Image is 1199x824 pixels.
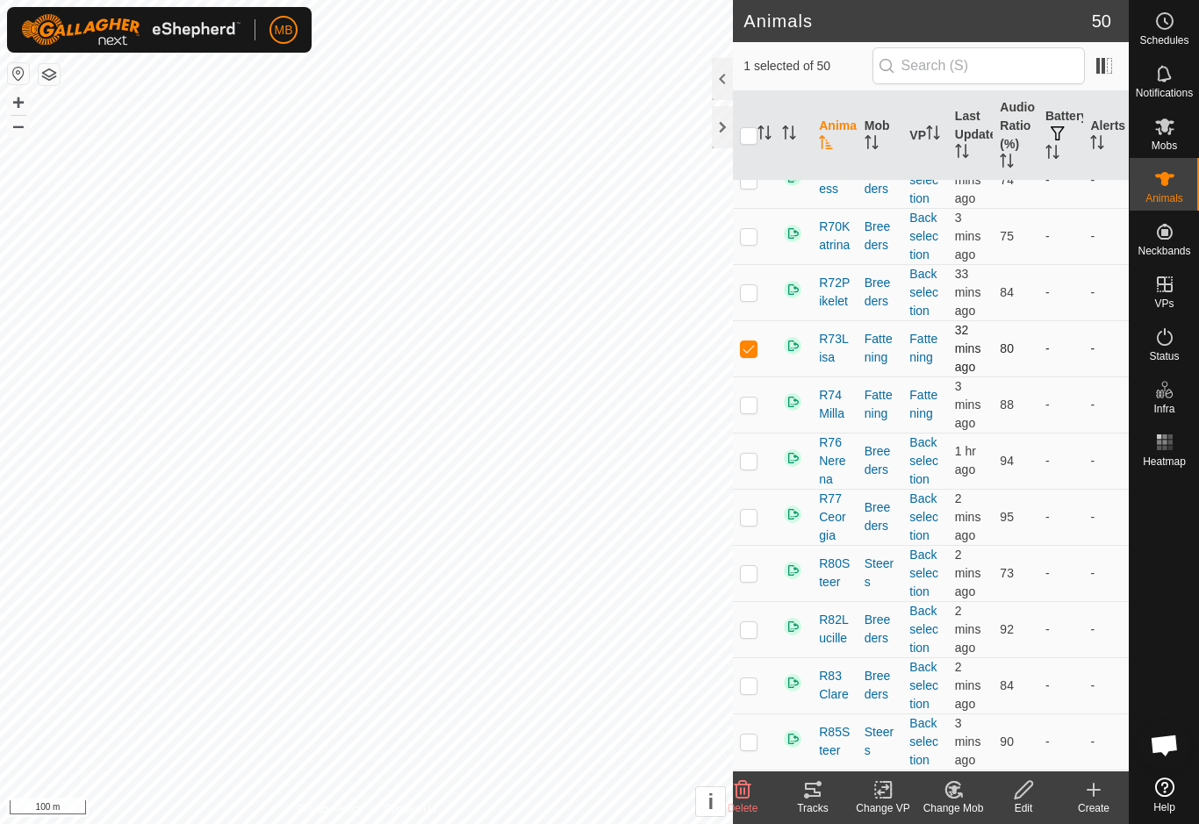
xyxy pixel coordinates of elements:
[909,154,938,205] a: Back selection
[696,787,725,816] button: i
[1000,454,1014,468] span: 94
[865,330,896,367] div: Fattening
[1083,320,1129,376] td: -
[955,154,981,205] span: 10 Oct 2025 at 6:03 pm
[782,616,803,637] img: returning on
[909,388,937,420] a: Fattening
[778,800,848,816] div: Tracks
[902,91,948,181] th: VP
[955,147,969,161] p-sorticon: Activate to sort
[782,128,796,142] p-sorticon: Activate to sort
[909,267,938,318] a: Back selection
[819,161,851,198] span: R69Jess
[782,223,803,244] img: returning on
[1083,433,1129,489] td: -
[782,504,803,525] img: returning on
[948,91,994,181] th: Last Updated
[955,267,981,318] span: 10 Oct 2025 at 6:03 pm
[819,433,851,489] span: R76Nerena
[1038,376,1084,433] td: -
[1038,601,1084,657] td: -
[955,491,981,542] span: 10 Oct 2025 at 6:33 pm
[1130,770,1199,820] a: Help
[993,91,1038,181] th: Audio Ratio (%)
[909,332,937,364] a: Fattening
[1038,91,1084,181] th: Battery
[1083,713,1129,770] td: -
[848,800,918,816] div: Change VP
[1000,156,1014,170] p-sorticon: Activate to sort
[865,611,896,648] div: Breeders
[819,490,851,545] span: R77Ceorgia
[384,801,435,817] a: Contact Us
[955,604,981,655] span: 10 Oct 2025 at 6:33 pm
[865,442,896,479] div: Breeders
[1038,264,1084,320] td: -
[1090,138,1104,152] p-sorticon: Activate to sort
[955,444,976,476] span: 10 Oct 2025 at 5:33 pm
[1143,456,1186,467] span: Heatmap
[1038,713,1084,770] td: -
[1000,566,1014,580] span: 73
[909,604,938,655] a: Back selection
[1000,678,1014,692] span: 84
[865,386,896,423] div: Fattening
[1083,208,1129,264] td: -
[1000,622,1014,636] span: 92
[1038,545,1084,601] td: -
[743,57,872,75] span: 1 selected of 50
[955,548,981,598] span: 10 Oct 2025 at 6:33 pm
[909,660,938,711] a: Back selection
[1139,35,1188,46] span: Schedules
[1000,510,1014,524] span: 95
[1083,657,1129,713] td: -
[8,63,29,84] button: Reset Map
[872,47,1085,84] input: Search (S)
[1045,147,1059,161] p-sorticon: Activate to sort
[782,728,803,749] img: returning on
[819,218,851,254] span: R70Katrina
[298,801,363,817] a: Privacy Policy
[782,672,803,693] img: returning on
[819,138,833,152] p-sorticon: Activate to sort
[39,64,60,85] button: Map Layers
[865,218,896,254] div: Breeders
[1138,719,1191,771] div: Open chat
[909,548,938,598] a: Back selection
[909,435,938,486] a: Back selection
[1038,152,1084,208] td: -
[1038,433,1084,489] td: -
[819,386,851,423] span: R74Milla
[819,667,851,704] span: R83Clare
[1092,8,1111,34] span: 50
[955,379,981,430] span: 10 Oct 2025 at 6:33 pm
[782,391,803,412] img: returning on
[955,660,981,711] span: 10 Oct 2025 at 6:33 pm
[1154,298,1174,309] span: VPs
[782,335,803,356] img: returning on
[1000,734,1014,749] span: 90
[865,138,879,152] p-sorticon: Activate to sort
[865,723,896,760] div: Steers
[955,211,981,262] span: 10 Oct 2025 at 6:33 pm
[865,274,896,311] div: Breeders
[1000,341,1014,355] span: 80
[728,802,758,814] span: Delete
[275,21,293,39] span: MB
[1083,264,1129,320] td: -
[1083,91,1129,181] th: Alerts
[1038,657,1084,713] td: -
[819,555,851,591] span: R80Steer
[819,274,851,311] span: R72Pikelet
[782,279,803,300] img: returning on
[1000,398,1014,412] span: 88
[743,11,1092,32] h2: Animals
[1083,601,1129,657] td: -
[8,92,29,113] button: +
[757,128,772,142] p-sorticon: Activate to sort
[1083,489,1129,545] td: -
[1038,320,1084,376] td: -
[812,91,858,181] th: Animal
[1138,246,1190,256] span: Neckbands
[1153,802,1175,813] span: Help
